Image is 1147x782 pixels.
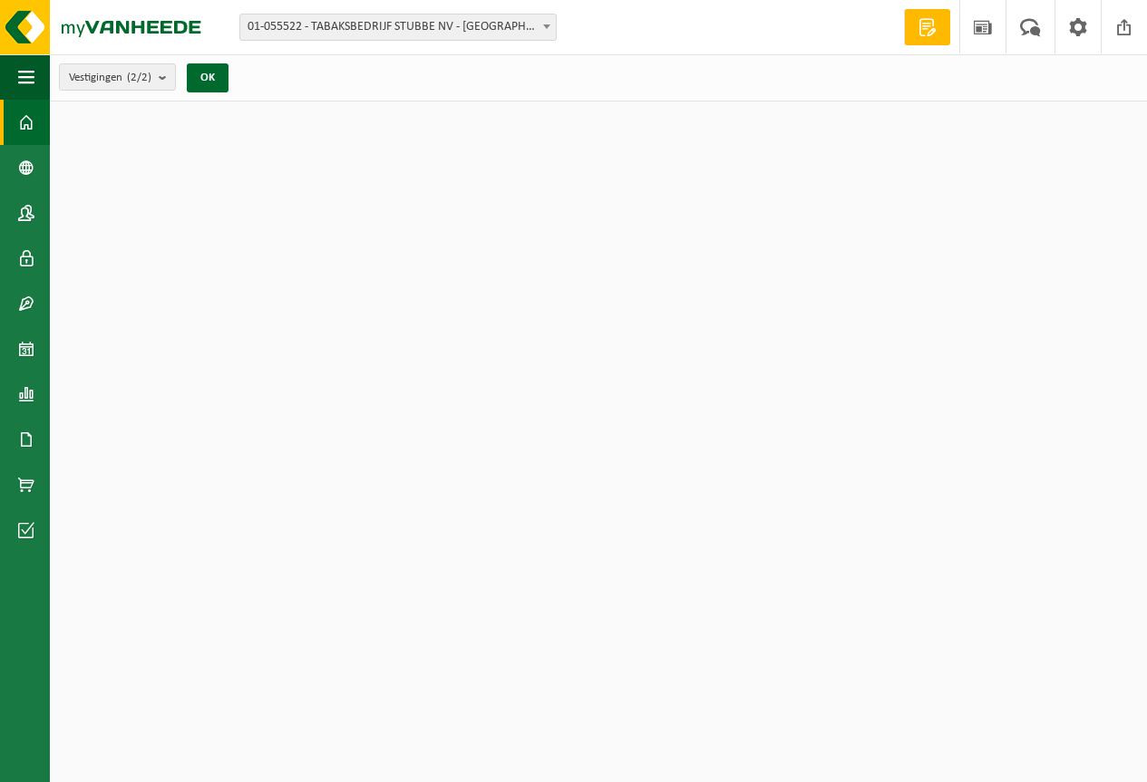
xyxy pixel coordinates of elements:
[59,63,176,91] button: Vestigingen(2/2)
[239,14,557,41] span: 01-055522 - TABAKSBEDRIJF STUBBE NV - ZONNEBEKE
[69,64,151,92] span: Vestigingen
[127,72,151,83] count: (2/2)
[240,14,556,40] span: 01-055522 - TABAKSBEDRIJF STUBBE NV - ZONNEBEKE
[187,63,228,92] button: OK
